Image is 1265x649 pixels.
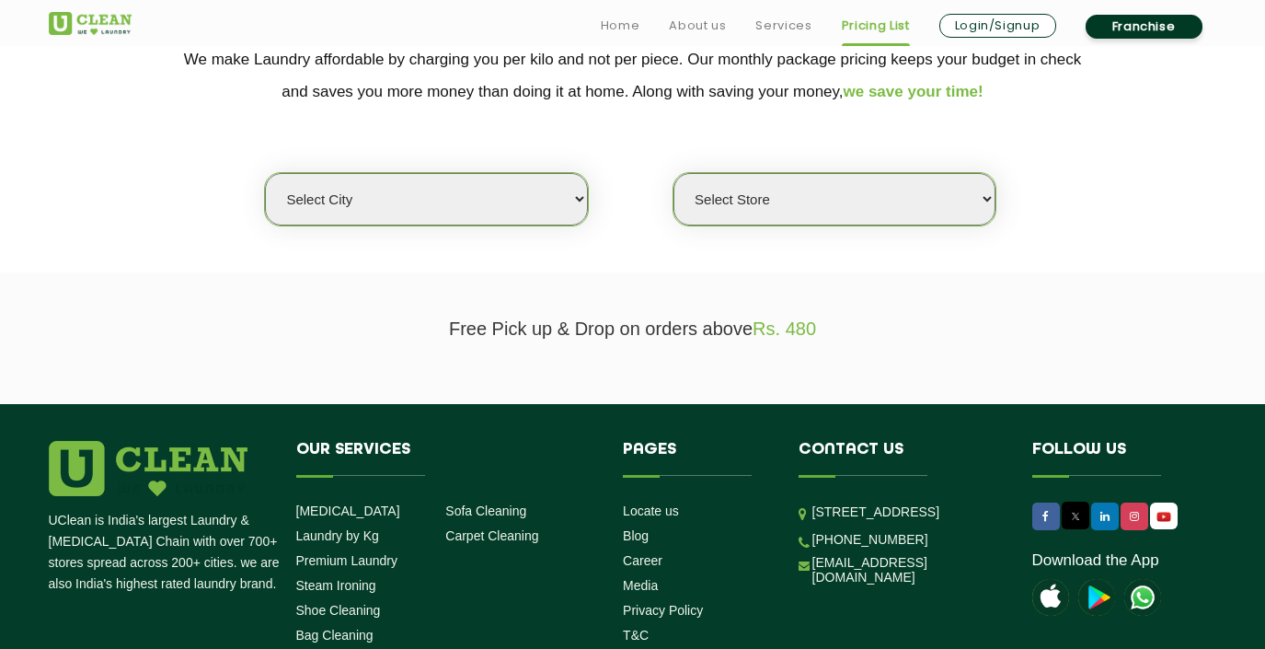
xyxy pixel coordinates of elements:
[296,528,379,543] a: Laundry by Kg
[49,12,132,35] img: UClean Laundry and Dry Cleaning
[1032,551,1159,570] a: Download the App
[1032,441,1194,476] h4: Follow us
[601,15,640,37] a: Home
[49,441,247,496] img: logo.png
[49,43,1217,108] p: We make Laundry affordable by charging you per kilo and not per piece. Our monthly package pricin...
[844,83,983,100] span: we save your time!
[753,319,816,339] span: Rs. 480
[623,628,649,643] a: T&C
[812,555,1005,585] a: [EMAIL_ADDRESS][DOMAIN_NAME]
[445,504,526,518] a: Sofa Cleaning
[296,603,381,618] a: Shoe Cleaning
[1032,579,1069,616] img: apple-icon.png
[49,510,282,595] p: UClean is India's largest Laundry & [MEDICAL_DATA] Chain with over 700+ stores spread across 200+...
[623,578,658,593] a: Media
[296,578,376,593] a: Steam Ironing
[623,441,771,476] h4: Pages
[799,441,1005,476] h4: Contact us
[1078,579,1115,616] img: playstoreicon.png
[939,14,1056,38] a: Login/Signup
[296,441,596,476] h4: Our Services
[755,15,811,37] a: Services
[49,319,1217,340] p: Free Pick up & Drop on orders above
[842,15,910,37] a: Pricing List
[1152,507,1176,527] img: UClean Laundry and Dry Cleaning
[1086,15,1202,39] a: Franchise
[623,603,703,618] a: Privacy Policy
[1124,579,1161,616] img: UClean Laundry and Dry Cleaning
[623,528,649,543] a: Blog
[623,504,679,518] a: Locate us
[669,15,726,37] a: About us
[296,504,400,518] a: [MEDICAL_DATA]
[296,553,398,568] a: Premium Laundry
[812,502,1005,523] p: [STREET_ADDRESS]
[623,553,662,568] a: Career
[445,528,538,543] a: Carpet Cleaning
[812,532,928,547] a: [PHONE_NUMBER]
[296,628,374,643] a: Bag Cleaning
